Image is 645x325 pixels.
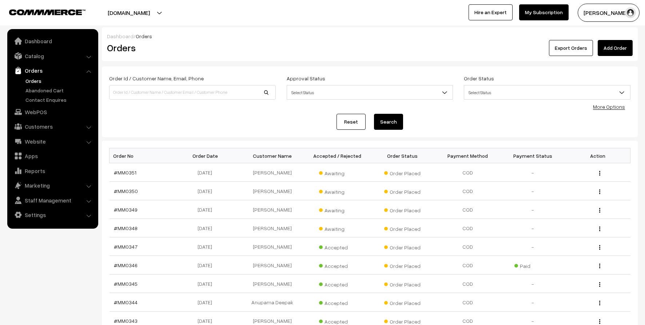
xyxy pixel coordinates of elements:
img: user [625,7,636,18]
td: - [500,237,565,256]
img: COMMMERCE [9,9,85,15]
span: Awaiting [319,205,355,214]
img: Menu [599,319,600,324]
a: Website [9,135,96,148]
td: - [500,274,565,293]
td: [DATE] [175,163,240,182]
button: [PERSON_NAME]… [578,4,640,22]
a: Orders [9,64,96,77]
td: [PERSON_NAME] [240,274,305,293]
td: [PERSON_NAME] [240,256,305,274]
a: Hire an Expert [469,4,513,20]
td: COD [435,219,500,237]
a: Add Order [598,40,633,56]
a: Dashboard [9,35,96,48]
img: Menu [599,189,600,194]
img: Menu [599,226,600,231]
span: Awaiting [319,186,355,196]
h2: Orders [107,42,275,53]
div: / [107,32,633,40]
span: Select Status [464,86,630,99]
td: [DATE] [175,274,240,293]
a: WebPOS [9,105,96,119]
a: #MM0351 [114,169,136,176]
a: Orders [24,77,96,85]
button: [DOMAIN_NAME] [82,4,175,22]
span: Order Placed [384,297,421,307]
td: - [500,182,565,200]
th: Payment Method [435,148,500,163]
td: COD [435,200,500,219]
td: [PERSON_NAME] [240,219,305,237]
button: Search [374,114,403,130]
span: Paid [514,260,551,270]
span: Order Placed [384,223,421,233]
a: More Options [593,104,625,110]
td: [DATE] [175,200,240,219]
img: Menu [599,245,600,250]
td: Anupama Deepak [240,293,305,312]
a: Staff Management [9,194,96,207]
td: [DATE] [175,237,240,256]
img: Menu [599,171,600,176]
a: Marketing [9,179,96,192]
th: Order Status [370,148,435,163]
a: Contact Enquires [24,96,96,104]
span: Awaiting [319,168,355,177]
td: - [500,163,565,182]
span: Accepted [319,242,355,251]
td: COD [435,256,500,274]
th: Customer Name [240,148,305,163]
span: Select Status [287,86,453,99]
a: #MM0350 [114,188,138,194]
input: Order Id / Customer Name / Customer Email / Customer Phone [109,85,276,100]
th: Accepted / Rejected [305,148,370,163]
a: #MM0343 [114,318,138,324]
span: Orders [136,33,152,39]
label: Approval Status [287,75,325,82]
a: Abandoned Cart [24,87,96,94]
td: [DATE] [175,182,240,200]
img: Menu [599,301,600,305]
a: #MM0349 [114,206,138,213]
td: [PERSON_NAME] [240,182,305,200]
th: Payment Status [500,148,565,163]
th: Action [565,148,630,163]
a: Catalog [9,49,96,63]
td: [DATE] [175,219,240,237]
a: #MM0344 [114,299,138,305]
a: Dashboard [107,33,134,39]
th: Order Date [175,148,240,163]
span: Order Placed [384,205,421,214]
td: [DATE] [175,256,240,274]
a: Customers [9,120,96,133]
a: Reports [9,164,96,177]
td: COD [435,163,500,182]
img: Menu [599,208,600,213]
a: My Subscription [519,4,569,20]
td: COD [435,182,500,200]
span: Select Status [464,85,630,100]
td: COD [435,293,500,312]
span: Order Placed [384,260,421,270]
td: [PERSON_NAME] [240,237,305,256]
a: #MM0346 [114,262,138,268]
span: Accepted [319,260,355,270]
td: COD [435,237,500,256]
span: Order Placed [384,242,421,251]
a: #MM0348 [114,225,138,231]
a: Settings [9,208,96,221]
span: Accepted [319,279,355,288]
a: Reset [337,114,366,130]
span: Order Placed [384,168,421,177]
td: - [500,293,565,312]
td: [PERSON_NAME] [240,200,305,219]
span: Select Status [287,85,453,100]
img: Menu [599,282,600,287]
label: Order Status [464,75,494,82]
span: Awaiting [319,223,355,233]
a: COMMMERCE [9,7,73,16]
td: COD [435,274,500,293]
span: Order Placed [384,279,421,288]
td: [DATE] [175,293,240,312]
